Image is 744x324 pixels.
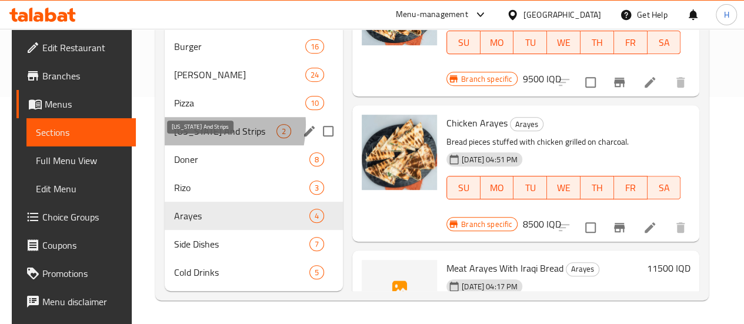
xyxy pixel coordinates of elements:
h6: 11500 IQD [646,260,690,276]
div: [GEOGRAPHIC_DATA] [523,8,601,21]
span: Branch specific [456,74,517,85]
div: Hatab Shawerma [174,68,305,82]
a: Edit Menu [26,175,136,203]
a: Choice Groups [16,203,136,231]
div: Rizo [174,181,309,195]
button: edit [301,122,318,140]
span: SA [652,179,676,196]
span: FR [619,179,643,196]
span: Branch specific [456,219,517,230]
span: TH [585,34,609,51]
span: Chicken Arayes [446,114,508,132]
span: SU [452,179,476,196]
button: delete [666,68,695,96]
span: SU [452,34,476,51]
span: Pizza [174,96,305,110]
span: WE [552,34,576,51]
span: 8 [310,154,323,165]
div: Arayes [510,117,543,131]
span: Select to update [578,215,603,240]
button: FR [614,176,648,199]
div: Doner [174,152,309,166]
span: [DATE] 04:51 PM [457,154,522,165]
span: Full Menu View [36,153,126,168]
div: items [276,124,291,138]
div: Cold Drinks [174,265,309,279]
div: items [309,265,324,279]
span: Arayes [511,118,543,131]
span: Meat Arayes With Iraqi Bread [446,259,563,277]
span: Burger [174,39,305,54]
button: TU [513,31,547,54]
div: items [305,96,324,110]
span: Choice Groups [42,210,126,224]
span: 2 [277,126,291,137]
a: Branches [16,62,136,90]
span: SA [652,34,676,51]
button: SA [648,176,681,199]
span: MO [485,34,509,51]
span: 7 [310,239,323,250]
a: Promotions [16,259,136,288]
span: [US_STATE] And Strips [174,124,276,138]
button: Branch-specific-item [605,68,633,96]
div: Side Dishes7 [165,230,343,258]
span: Coupons [42,238,126,252]
button: SU [446,31,481,54]
div: [PERSON_NAME]24 [165,61,343,89]
span: MO [485,179,509,196]
div: Arayes [566,262,599,276]
span: 3 [310,182,323,193]
div: items [309,237,324,251]
div: items [305,68,324,82]
span: [PERSON_NAME] [174,68,305,82]
span: 10 [306,98,323,109]
a: Edit Restaurant [16,34,136,62]
button: MO [481,31,514,54]
span: [DATE] 04:17 PM [457,281,522,292]
div: items [309,209,324,223]
a: Menu disclaimer [16,288,136,316]
div: Pizza10 [165,89,343,117]
h6: 9500 IQD [522,71,560,87]
button: TH [580,176,614,199]
span: Side Dishes [174,237,309,251]
span: Edit Restaurant [42,41,126,55]
div: [US_STATE] And Strips2edit [165,117,343,145]
button: Branch-specific-item [605,213,633,242]
button: TH [580,31,614,54]
span: FR [619,34,643,51]
span: TU [518,179,542,196]
a: Edit menu item [643,221,657,235]
span: 16 [306,41,323,52]
div: items [305,39,324,54]
div: Doner8 [165,145,343,173]
div: Rizo3 [165,173,343,202]
p: Bread pieces stuffed with chicken grilled on charcoal. [446,135,680,149]
span: TH [585,179,609,196]
a: Full Menu View [26,146,136,175]
div: Arayes4 [165,202,343,230]
button: TU [513,176,547,199]
span: Select to update [578,70,603,95]
span: Branches [42,69,126,83]
div: Burger16 [165,32,343,61]
button: SU [446,176,481,199]
a: Edit menu item [643,75,657,89]
img: Chicken Arayes [362,115,437,190]
span: Promotions [42,266,126,280]
button: FR [614,31,648,54]
span: Menus [45,97,126,111]
span: 5 [310,267,323,278]
span: WE [552,179,576,196]
span: Menu disclaimer [42,295,126,309]
div: Menu-management [396,8,468,22]
span: 24 [306,69,323,81]
span: 4 [310,211,323,222]
div: Cold Drinks5 [165,258,343,286]
span: Arayes [174,209,309,223]
button: MO [481,176,514,199]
